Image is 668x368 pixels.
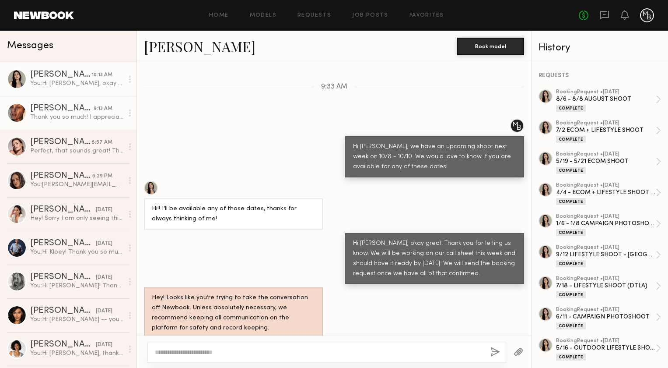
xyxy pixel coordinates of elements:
[96,341,112,349] div: [DATE]
[30,248,123,256] div: You: Hi Kloey! Thank you so much for attending/submitting your self-tape — we loved your look! We...
[94,105,112,113] div: 9:13 AM
[556,282,656,290] div: 7/18 - LIFESTYLE SHOOT (DTLA)
[556,157,656,166] div: 5/19 - 5/21 ECOM SHOOT
[556,260,586,267] div: Complete
[556,245,656,251] div: booking Request • [DATE]
[556,229,586,236] div: Complete
[556,214,661,236] a: bookingRequest •[DATE]1/6 - 1/8 CAMPAIGN PHOTOSHOOTComplete
[30,282,123,290] div: You: Hi [PERSON_NAME]! Thank you so much for submitting your self-tape — we loved your look! We’d...
[30,104,94,113] div: [PERSON_NAME]
[152,293,315,333] div: Hey! Looks like you’re trying to take the conversation off Newbook. Unless absolutely necessary, ...
[7,41,53,51] span: Messages
[91,138,112,147] div: 8:57 AM
[556,89,661,112] a: bookingRequest •[DATE]8/6 - 8/8 AUGUST SHOOTComplete
[352,13,388,18] a: Job Posts
[556,307,656,313] div: booking Request • [DATE]
[92,172,112,180] div: 5:29 PM
[556,338,656,344] div: booking Request • [DATE]
[539,43,661,53] div: History
[409,13,444,18] a: Favorites
[556,188,656,197] div: 4/4 - ECOM + LIFESTYLE SHOOT / DTLA
[556,251,656,259] div: 9/12 LIFESTYLE SHOOT - [GEOGRAPHIC_DATA]
[556,183,661,205] a: bookingRequest •[DATE]4/4 - ECOM + LIFESTYLE SHOOT / DTLAComplete
[96,206,112,214] div: [DATE]
[556,152,656,157] div: booking Request • [DATE]
[209,13,229,18] a: Home
[144,37,255,56] a: [PERSON_NAME]
[556,198,586,205] div: Complete
[297,13,331,18] a: Requests
[152,204,315,224] div: Hi!! I’ll be available any of those dates, thanks for always thinking of me!
[96,307,112,315] div: [DATE]
[457,38,524,55] button: Book model
[30,340,96,349] div: [PERSON_NAME]
[30,113,123,121] div: Thank you so much! I appreciate it. Talk soon :)
[30,79,123,88] div: You: Hi [PERSON_NAME], okay great! Thank you for letting us know. We will be working on our call ...
[556,120,661,143] a: bookingRequest •[DATE]7/2 ECOM + LIFESTYLE SHOOTComplete
[321,83,347,91] span: 9:33 AM
[30,214,123,223] div: Hey! Sorry I am only seeing this now. I am definitely interested. Is the shoot a few days?
[556,313,656,321] div: 6/11 - CAMPAIGN PHOTOSHOOT
[556,276,656,282] div: booking Request • [DATE]
[556,183,656,188] div: booking Request • [DATE]
[30,307,96,315] div: [PERSON_NAME]
[556,89,656,95] div: booking Request • [DATE]
[30,315,123,324] div: You: Hi [PERSON_NAME] -- you can send a self-tape to [PERSON_NAME][EMAIL_ADDRESS][DOMAIN_NAME].
[96,273,112,282] div: [DATE]
[556,219,656,228] div: 1/6 - 1/8 CAMPAIGN PHOTOSHOOT
[556,276,661,298] a: bookingRequest •[DATE]7/18 - LIFESTYLE SHOOT (DTLA)Complete
[30,147,123,155] div: Perfect, that sounds great! Thanks 😊
[30,239,96,248] div: [PERSON_NAME]
[30,71,91,79] div: [PERSON_NAME]
[353,142,516,172] div: Hi [PERSON_NAME], we have an upcoming shoot next week on 10/8 - 10/10. We would love to know if y...
[556,338,661,361] a: bookingRequest •[DATE]5/16 - OUTDOOR LIFESTYLE SHOOT (DTLA)Complete
[30,349,123,357] div: You: Hi [PERSON_NAME], thank you for the update. We will send the tape over to our casting team a...
[30,180,123,189] div: You: [PERSON_NAME][EMAIL_ADDRESS][DOMAIN_NAME] is great
[30,273,96,282] div: [PERSON_NAME]
[539,73,661,79] div: REQUESTS
[556,245,661,267] a: bookingRequest •[DATE]9/12 LIFESTYLE SHOOT - [GEOGRAPHIC_DATA]Complete
[556,322,586,329] div: Complete
[556,214,656,219] div: booking Request • [DATE]
[556,120,656,126] div: booking Request • [DATE]
[91,71,112,79] div: 10:13 AM
[556,354,586,361] div: Complete
[250,13,276,18] a: Models
[556,307,661,329] a: bookingRequest •[DATE]6/11 - CAMPAIGN PHOTOSHOOTComplete
[556,105,586,112] div: Complete
[556,126,656,134] div: 7/2 ECOM + LIFESTYLE SHOOT
[353,239,516,279] div: Hi [PERSON_NAME], okay great! Thank you for letting us know. We will be working on our call sheet...
[556,167,586,174] div: Complete
[30,172,92,180] div: [PERSON_NAME]
[556,95,656,103] div: 8/6 - 8/8 AUGUST SHOOT
[556,291,586,298] div: Complete
[556,344,656,352] div: 5/16 - OUTDOOR LIFESTYLE SHOOT (DTLA)
[30,138,91,147] div: [PERSON_NAME]
[96,240,112,248] div: [DATE]
[556,136,586,143] div: Complete
[556,152,661,174] a: bookingRequest •[DATE]5/19 - 5/21 ECOM SHOOTComplete
[457,42,524,50] a: Book model
[30,205,96,214] div: [PERSON_NAME]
